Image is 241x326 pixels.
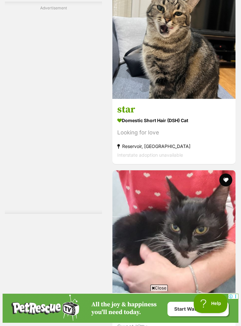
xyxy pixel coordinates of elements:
[117,128,231,137] div: Looking for love
[117,116,231,125] strong: Domestic Short Hair (DSH) Cat
[117,152,183,158] span: Interstate adoption unavailable
[112,99,235,164] a: star Domestic Short Hair (DSH) Cat Looking for love Reservoir, [GEOGRAPHIC_DATA] Interstate adopt...
[194,294,228,313] iframe: Help Scout Beacon - Open
[3,294,238,323] iframe: Advertisement
[150,285,168,291] span: Close
[219,174,232,186] button: favourite
[5,2,102,214] div: Advertisement
[28,14,79,207] iframe: Advertisement
[112,170,235,293] img: Nut - Domestic Medium Hair (DMH) Cat
[117,142,231,151] strong: Reservoir, [GEOGRAPHIC_DATA]
[117,103,231,116] h3: star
